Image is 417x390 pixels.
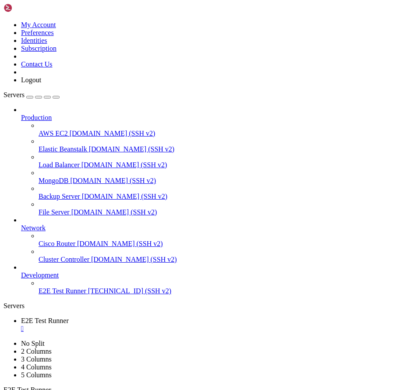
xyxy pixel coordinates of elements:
a: Development [21,271,413,279]
span: Development [21,271,59,279]
a: Identities [21,37,47,44]
span: [DOMAIN_NAME] (SSH v2) [81,161,167,169]
a: Load Balancer [DOMAIN_NAME] (SSH v2) [39,161,413,169]
a: Servers [4,91,60,98]
a: 5 Columns [21,371,52,379]
li: Production [21,106,413,216]
a: Logout [21,76,41,84]
span: [DOMAIN_NAME] (SSH v2) [82,193,168,200]
a: Network [21,224,413,232]
span: [DOMAIN_NAME] (SSH v2) [77,240,163,247]
span: AWS EC2 [39,130,68,137]
span: [DOMAIN_NAME] (SSH v2) [70,177,156,184]
li: Cisco Router [DOMAIN_NAME] (SSH v2) [39,232,413,248]
img: Shellngn [4,4,54,12]
li: MongoDB [DOMAIN_NAME] (SSH v2) [39,169,413,185]
span: E2E Test Runner [21,317,69,324]
li: Cluster Controller [DOMAIN_NAME] (SSH v2) [39,248,413,264]
span: [DOMAIN_NAME] (SSH v2) [71,208,157,216]
div: (17, 7) [66,56,70,63]
a: E2E Test Runner [21,317,413,333]
li: Development [21,264,413,295]
li: Elastic Beanstalk [DOMAIN_NAME] (SSH v2) [39,137,413,153]
a: No Split [21,340,45,347]
a: Cluster Controller [DOMAIN_NAME] (SSH v2) [39,256,413,264]
a: Preferences [21,29,54,36]
span: [DOMAIN_NAME] (SSH v2) [89,145,175,153]
span: E2E Test Runner [39,287,86,295]
a: Elastic Beanstalk [DOMAIN_NAME] (SSH v2) [39,145,413,153]
li: Network [21,216,413,264]
li: Backup Server [DOMAIN_NAME] (SSH v2) [39,185,413,200]
span: Network [21,224,46,232]
span: Backup Server [39,193,80,200]
span: [TECHNICAL_ID] (SSH v2) [88,287,171,295]
a: 3 Columns [21,355,52,363]
span: Production [21,114,52,121]
a: E2E Test Runner [TECHNICAL_ID] (SSH v2) [39,287,413,295]
span: history@test1 [4,56,49,63]
li: E2E Test Runner [TECHNICAL_ID] (SSH v2) [39,279,413,295]
span: [DOMAIN_NAME] (SSH v2) [70,130,155,137]
span: Cisco Router [39,240,75,247]
a: Cisco Router [DOMAIN_NAME] (SSH v2) [39,240,413,248]
li: Load Balancer [DOMAIN_NAME] (SSH v2) [39,153,413,169]
a: AWS EC2 [DOMAIN_NAME] (SSH v2) [39,130,413,137]
span: Elastic Beanstalk [39,145,87,153]
a: Backup Server [DOMAIN_NAME] (SSH v2) [39,193,413,200]
x-row: | |_| \ V V / |_| | \ V /| _/\__ \ [4,26,303,33]
div: Servers [4,302,413,310]
span: MongoDB [39,177,68,184]
x-row: | | | |_ __ _| | | | \ \ / / _ \/ __| [4,18,303,26]
a: File Server [DOMAIN_NAME] (SSH v2) [39,208,413,216]
x-row: \___/ \_/\_/ \___/ \_/ |_| |___/ [4,33,303,41]
li: AWS EC2 [DOMAIN_NAME] (SSH v2) [39,122,413,137]
li: File Server [DOMAIN_NAME] (SSH v2) [39,200,413,216]
span: Load Balancer [39,161,80,169]
span: File Server [39,208,70,216]
x-row: : $ [4,56,303,63]
a:  [21,325,413,333]
span: ~ [53,56,56,63]
a: Subscription [21,45,57,52]
a: 4 Columns [21,363,52,371]
span: [DOMAIN_NAME] (SSH v2) [91,256,177,263]
a: MongoDB [DOMAIN_NAME] (SSH v2) [39,177,413,185]
a: Production [21,114,413,122]
x-row: _ _ _ _ __ _____ ___ [4,11,303,18]
span: Cluster Controller [39,256,89,263]
x-row: Welcome to Ubuntu 22.04.5 LTS (GNU/Linux 6.8.0-1034-azure x86_64) [4,4,303,11]
a: My Account [21,21,56,28]
a: Contact Us [21,60,53,68]
span: Servers [4,91,25,98]
a: 2 Columns [21,348,52,355]
x-row: Last login: [DATE] from [TECHNICAL_ID] [4,48,303,56]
